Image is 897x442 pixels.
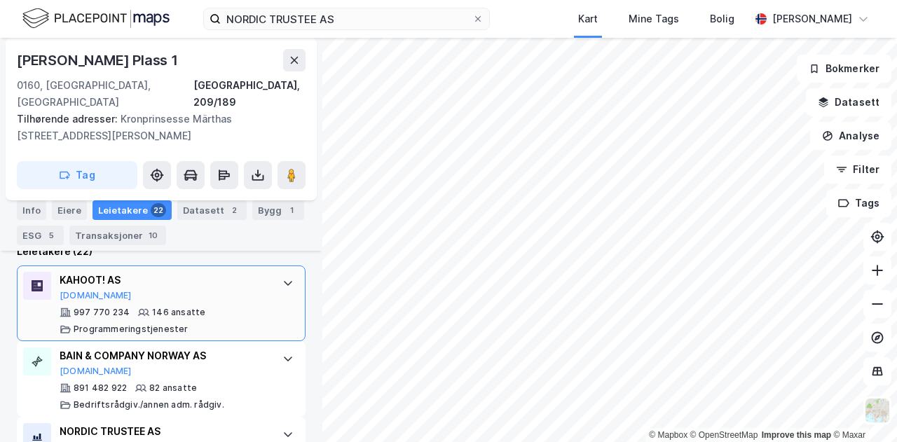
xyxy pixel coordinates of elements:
[578,11,598,27] div: Kart
[60,423,268,440] div: NORDIC TRUSTEE AS
[60,347,268,364] div: BAIN & COMPANY NORWAY AS
[252,200,304,220] div: Bygg
[193,77,306,111] div: [GEOGRAPHIC_DATA], 209/189
[177,200,247,220] div: Datasett
[93,200,172,220] div: Leietakere
[826,189,891,217] button: Tags
[74,382,127,394] div: 891 482 922
[824,156,891,184] button: Filter
[797,55,891,83] button: Bokmerker
[810,122,891,150] button: Analyse
[17,226,64,245] div: ESG
[146,228,160,242] div: 10
[17,111,294,144] div: Kronprinsesse Märthas [STREET_ADDRESS][PERSON_NAME]
[74,324,189,335] div: Programmeringstjenester
[151,203,166,217] div: 22
[60,272,268,289] div: KAHOOT! AS
[74,399,224,410] div: Bedriftsrådgiv./annen adm. rådgiv.
[17,49,181,71] div: [PERSON_NAME] Plass 1
[44,228,58,242] div: 5
[22,6,170,31] img: logo.f888ab2527a4732fd821a326f86c7f29.svg
[710,11,734,27] div: Bolig
[629,11,679,27] div: Mine Tags
[227,203,241,217] div: 2
[152,307,205,318] div: 146 ansatte
[74,307,130,318] div: 997 770 234
[60,366,132,377] button: [DOMAIN_NAME]
[690,430,758,440] a: OpenStreetMap
[69,226,166,245] div: Transaksjoner
[149,382,197,394] div: 82 ansatte
[806,88,891,116] button: Datasett
[52,200,87,220] div: Eiere
[17,243,306,260] div: Leietakere (22)
[762,430,831,440] a: Improve this map
[649,430,687,440] a: Mapbox
[17,77,193,111] div: 0160, [GEOGRAPHIC_DATA], [GEOGRAPHIC_DATA]
[17,113,121,125] span: Tilhørende adresser:
[772,11,852,27] div: [PERSON_NAME]
[60,290,132,301] button: [DOMAIN_NAME]
[17,200,46,220] div: Info
[827,375,897,442] iframe: Chat Widget
[17,161,137,189] button: Tag
[221,8,472,29] input: Søk på adresse, matrikkel, gårdeiere, leietakere eller personer
[285,203,299,217] div: 1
